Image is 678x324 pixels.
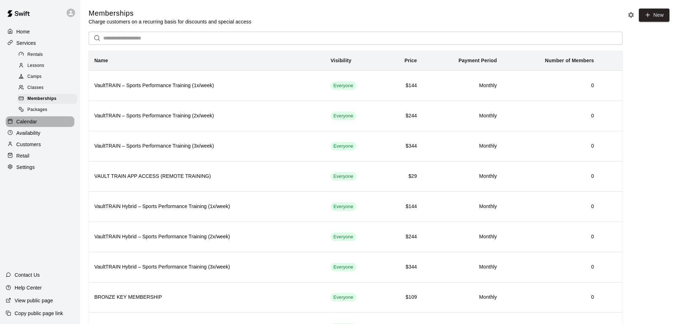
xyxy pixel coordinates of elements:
[390,172,417,180] h6: $29
[428,263,497,271] h6: Monthly
[428,293,497,301] h6: Monthly
[27,51,43,58] span: Rentals
[331,293,356,302] div: This membership is visible to all customers
[331,172,356,181] div: This membership is visible to all customers
[428,233,497,241] h6: Monthly
[390,203,417,211] h6: $144
[15,284,42,291] p: Help Center
[94,82,319,90] h6: VaultTRAIN – Sports Performance Training (1x/week)
[17,60,80,71] a: Lessons
[508,233,594,241] h6: 0
[458,58,497,63] b: Payment Period
[404,58,417,63] b: Price
[331,233,356,241] div: This membership is visible to all customers
[331,81,356,90] div: This membership is visible to all customers
[428,172,497,180] h6: Monthly
[508,112,594,120] h6: 0
[15,310,63,317] p: Copy public page link
[17,50,77,60] div: Rentals
[27,73,42,80] span: Camps
[331,113,356,119] span: Everyone
[94,263,319,271] h6: VaultTRAIN Hybrid – Sports Performance Training (3x/week)
[331,234,356,240] span: Everyone
[390,112,417,120] h6: $244
[94,58,108,63] b: Name
[17,94,80,105] a: Memberships
[508,203,594,211] h6: 0
[16,164,35,171] p: Settings
[6,162,74,172] a: Settings
[390,293,417,301] h6: $109
[639,9,669,22] a: New
[17,94,77,104] div: Memberships
[16,39,36,47] p: Services
[331,202,356,211] div: This membership is visible to all customers
[331,83,356,89] span: Everyone
[331,58,352,63] b: Visibility
[6,38,74,48] a: Services
[17,61,77,71] div: Lessons
[6,150,74,161] a: Retail
[15,271,40,278] p: Contact Us
[331,112,356,120] div: This membership is visible to all customers
[17,105,80,116] a: Packages
[6,26,74,37] a: Home
[508,263,594,271] h6: 0
[94,172,319,180] h6: VAULT TRAIN APP ACCESS (REMOTE TRAINING)
[17,71,80,83] a: Camps
[89,9,251,18] h5: Memberships
[89,18,251,25] p: Charge customers on a recurring basis for discounts and special access
[16,129,41,137] p: Availability
[16,118,37,125] p: Calendar
[331,143,356,150] span: Everyone
[94,112,319,120] h6: VaultTRAIN – Sports Performance Training (2x/week)
[27,84,43,91] span: Classes
[331,264,356,271] span: Everyone
[27,62,44,69] span: Lessons
[6,139,74,150] a: Customers
[390,233,417,241] h6: $244
[331,173,356,180] span: Everyone
[16,152,30,159] p: Retail
[16,141,41,148] p: Customers
[94,233,319,241] h6: VaultTRAIN Hybrid – Sports Performance Training (2x/week)
[94,293,319,301] h6: BRONZE KEY MEMBERSHIP
[331,142,356,150] div: This membership is visible to all customers
[428,82,497,90] h6: Monthly
[17,72,77,82] div: Camps
[508,82,594,90] h6: 0
[331,294,356,301] span: Everyone
[545,58,594,63] b: Number of Members
[6,128,74,138] a: Availability
[428,112,497,120] h6: Monthly
[6,116,74,127] a: Calendar
[17,83,80,94] a: Classes
[508,172,594,180] h6: 0
[94,142,319,150] h6: VaultTRAIN – Sports Performance Training (3x/week)
[27,106,47,113] span: Packages
[331,263,356,271] div: This membership is visible to all customers
[331,203,356,210] span: Everyone
[17,105,77,115] div: Packages
[626,10,636,20] button: Memberships settings
[428,142,497,150] h6: Monthly
[16,28,30,35] p: Home
[428,203,497,211] h6: Monthly
[508,142,594,150] h6: 0
[17,49,80,60] a: Rentals
[390,142,417,150] h6: $344
[508,293,594,301] h6: 0
[17,83,77,93] div: Classes
[390,82,417,90] h6: $144
[390,263,417,271] h6: $344
[94,203,319,211] h6: VaultTRAIN Hybrid – Sports Performance Training (1x/week)
[27,95,57,102] span: Memberships
[15,297,53,304] p: View public page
